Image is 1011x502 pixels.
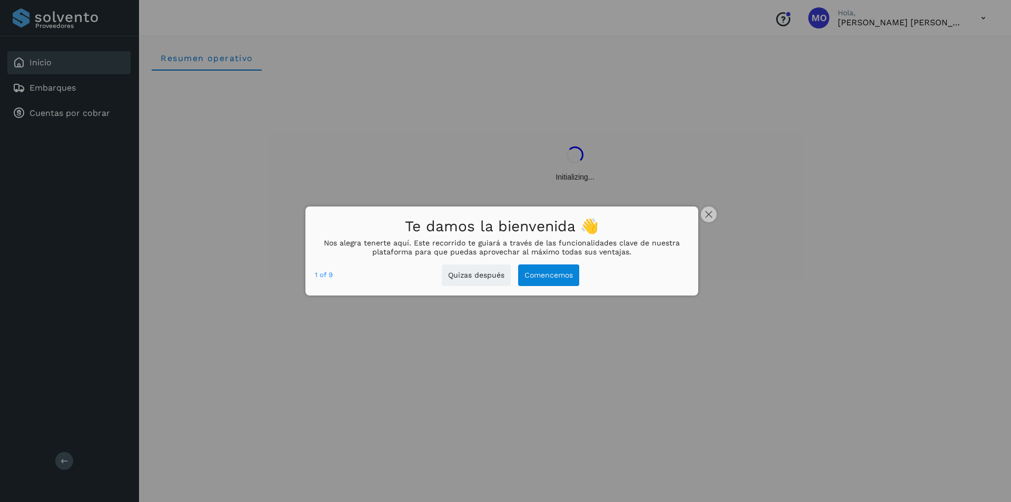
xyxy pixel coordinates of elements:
button: Comencemos [518,264,579,286]
div: step 1 of 9 [315,269,333,281]
h1: Te damos la bienvenida 👋 [315,215,689,239]
div: 1 of 9 [315,269,333,281]
button: Quizas después [442,264,511,286]
button: close, [701,206,717,222]
p: Nos alegra tenerte aquí. Este recorrido te guiará a través de las funcionalidades clave de nuestr... [315,239,689,257]
div: Te damos la bienvenida 👋Nos alegra tenerte aquí. Este recorrido te guiará a través de las funcion... [305,206,698,296]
